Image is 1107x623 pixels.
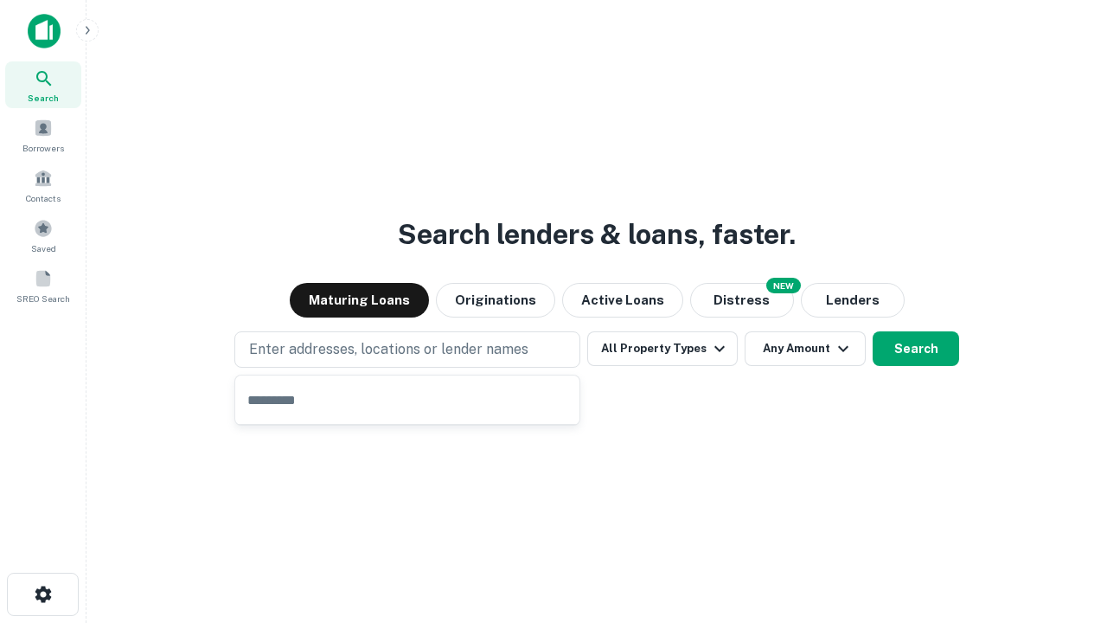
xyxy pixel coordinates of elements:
button: Search [873,331,959,366]
div: NEW [766,278,801,293]
a: SREO Search [5,262,81,309]
button: Originations [436,283,555,318]
span: Borrowers [22,141,64,155]
span: Saved [31,241,56,255]
span: SREO Search [16,292,70,305]
button: Lenders [801,283,905,318]
span: Search [28,91,59,105]
span: Contacts [26,191,61,205]
img: capitalize-icon.png [28,14,61,48]
button: Any Amount [745,331,866,366]
button: Search distressed loans with lien and other non-mortgage details. [690,283,794,318]
button: Active Loans [562,283,683,318]
iframe: Chat Widget [1021,485,1107,568]
a: Search [5,61,81,108]
a: Contacts [5,162,81,209]
button: Maturing Loans [290,283,429,318]
button: Enter addresses, locations or lender names [234,331,580,368]
a: Borrowers [5,112,81,158]
p: Enter addresses, locations or lender names [249,339,528,360]
a: Saved [5,212,81,259]
h3: Search lenders & loans, faster. [398,214,796,255]
button: All Property Types [587,331,738,366]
